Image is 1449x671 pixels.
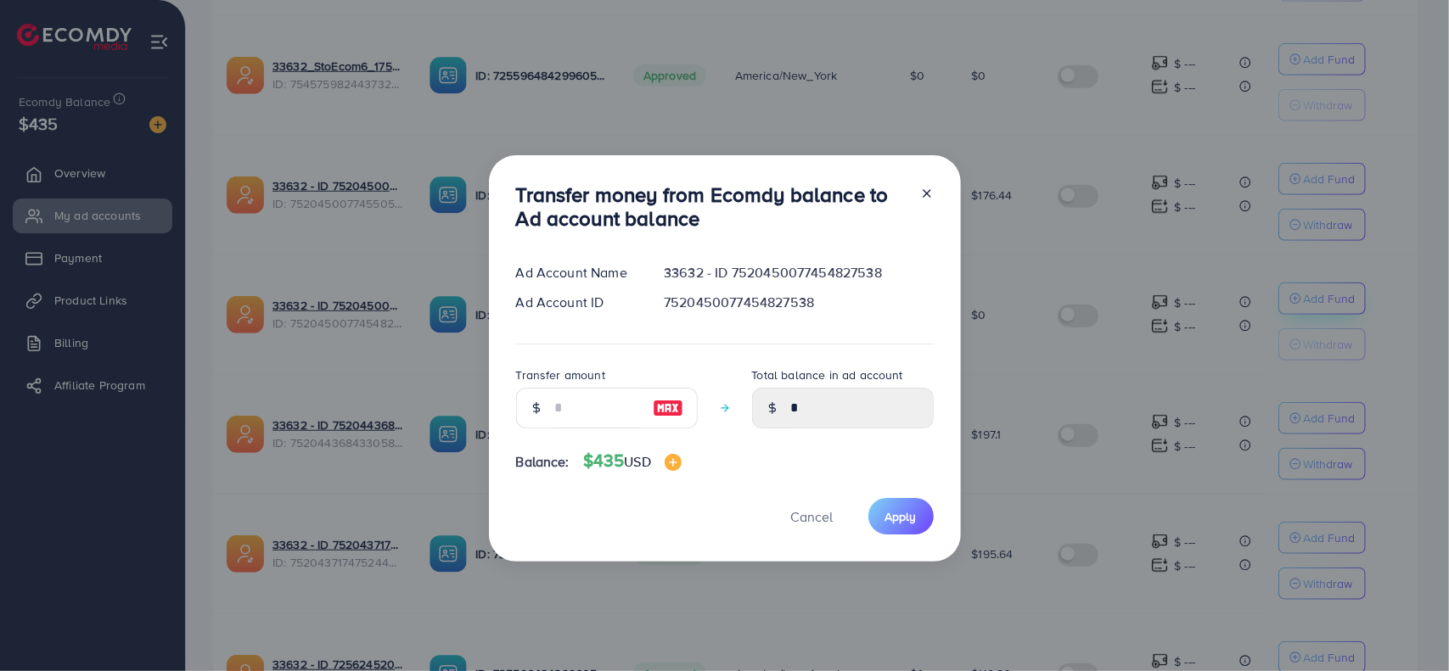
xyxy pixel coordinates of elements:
[516,452,570,472] span: Balance:
[503,293,651,312] div: Ad Account ID
[868,498,934,534] button: Apply
[650,263,946,282] div: 33632 - ID 7520450077454827538
[516,182,907,232] h3: Transfer money from Ecomdy balance to Ad account balance
[653,398,683,418] img: image
[1377,595,1436,658] iframe: Chat
[516,366,605,383] label: Transfer amount
[885,508,917,525] span: Apply
[752,366,903,383] label: Total balance in ad account
[503,263,651,282] div: Ad Account Name
[624,452,650,471] span: USD
[791,507,834,526] span: Cancel
[583,450,682,472] h4: $435
[650,293,946,312] div: 7520450077454827538
[665,454,682,471] img: image
[770,498,855,534] button: Cancel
